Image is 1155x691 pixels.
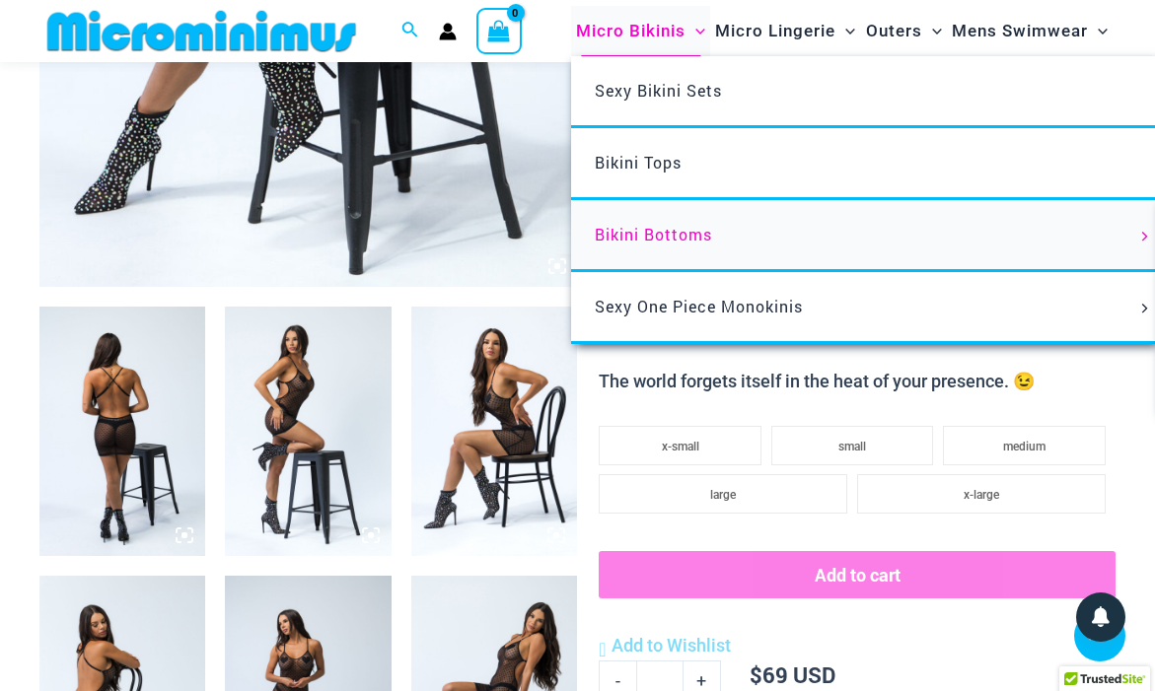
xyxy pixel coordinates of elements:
span: Menu Toggle [1133,232,1155,242]
span: medium [1003,440,1046,453]
span: small [838,440,866,453]
a: Search icon link [401,19,419,43]
span: Menu Toggle [922,6,942,56]
span: Menu Toggle [686,6,705,56]
span: x-large [964,488,999,502]
li: small [771,426,934,465]
nav: Site Navigation [568,3,1116,59]
span: Bikini Tops [595,152,682,173]
img: Delta Black Hearts 5612 Dress [225,307,391,556]
a: Mens SwimwearMenu ToggleMenu Toggle [947,6,1113,56]
a: OutersMenu ToggleMenu Toggle [861,6,947,56]
a: Micro LingerieMenu ToggleMenu Toggle [710,6,860,56]
span: Add to Wishlist [612,635,731,656]
a: Account icon link [439,23,457,40]
a: View Shopping Cart, empty [476,8,522,53]
a: Micro BikinisMenu ToggleMenu Toggle [571,6,710,56]
img: Delta Black Hearts 5612 Dress [411,307,577,556]
span: Outers [866,6,922,56]
span: Bikini Bottoms [595,224,712,244]
span: large [710,488,736,502]
span: Mens Swimwear [952,6,1088,56]
span: Micro Bikinis [576,6,686,56]
span: Sexy One Piece Monokinis [595,296,803,316]
span: Menu Toggle [1088,6,1108,56]
a: Add to Wishlist [599,631,730,660]
img: MM SHOP LOGO FLAT [39,9,364,53]
img: Delta Black Hearts 5612 Dress [39,307,205,556]
li: x-small [599,426,761,465]
span: Micro Lingerie [715,6,835,56]
span: Menu Toggle [1133,304,1155,313]
span: Menu Toggle [835,6,855,56]
li: medium [943,426,1106,465]
bdi: 69 USD [750,660,835,689]
li: large [599,474,847,514]
button: Add to cart [599,551,1116,598]
span: $ [750,660,762,689]
span: Sexy Bikini Sets [595,80,722,101]
span: x-small [662,440,699,453]
li: x-large [857,474,1106,514]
